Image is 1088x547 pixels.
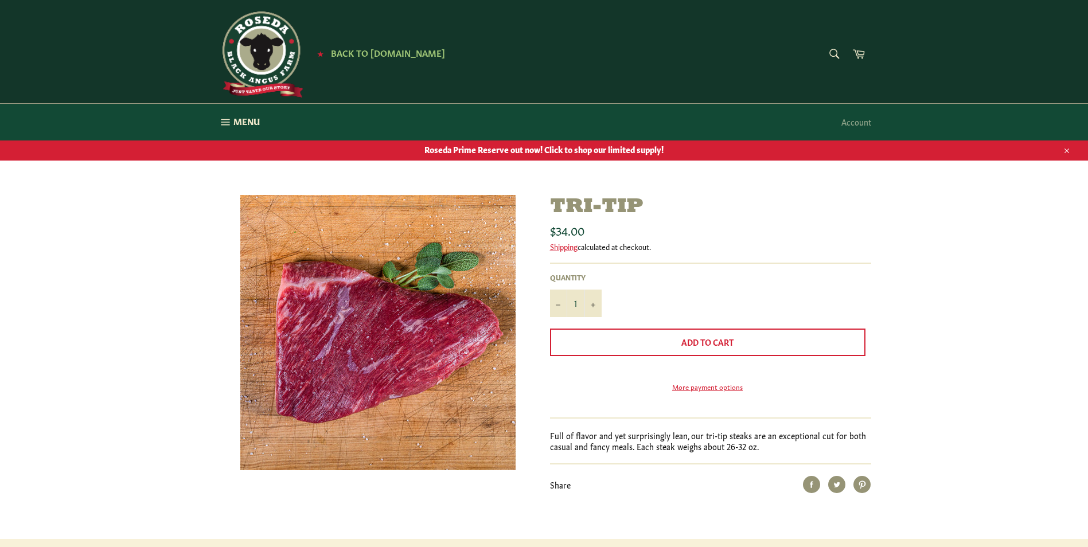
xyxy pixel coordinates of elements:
[550,195,871,220] h1: Tri-Tip
[836,105,877,139] a: Account
[550,479,571,490] span: Share
[681,336,734,347] span: Add to Cart
[550,241,871,252] div: calculated at checkout.
[550,290,567,317] button: Reduce item quantity by one
[550,222,584,238] span: $34.00
[550,430,871,452] p: Full of flavor and yet surprisingly lean, our tri-tip steaks are an exceptional cut for both casu...
[217,11,303,97] img: Roseda Beef
[550,382,865,392] a: More payment options
[317,49,323,58] span: ★
[233,115,260,127] span: Menu
[311,49,445,58] a: ★ Back to [DOMAIN_NAME]
[240,195,516,470] img: Tri-Tip
[550,241,578,252] a: Shipping
[550,329,865,356] button: Add to Cart
[206,104,271,140] button: Menu
[584,290,602,317] button: Increase item quantity by one
[550,272,602,282] label: Quantity
[331,46,445,58] span: Back to [DOMAIN_NAME]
